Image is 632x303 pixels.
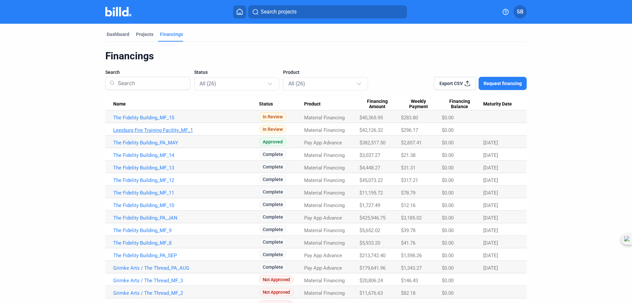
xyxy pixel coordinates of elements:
span: Export CSV [439,80,463,87]
span: $31.31 [401,165,415,171]
span: Request financing [484,80,522,87]
span: $0.00 [442,152,454,158]
a: The Fidelity Building_PA_MAY [113,140,259,146]
span: Complete [259,163,287,171]
span: Material Financing [304,202,345,208]
span: $382,517.50 [359,140,385,146]
span: [DATE] [483,253,498,258]
button: Request financing [479,77,527,90]
span: $0.00 [442,227,454,233]
a: The Fidelity Building_MF_15 [113,115,259,121]
div: Status [259,101,304,107]
span: Complete [259,263,287,271]
span: $5,652.02 [359,227,380,233]
span: $2,857.41 [401,140,422,146]
span: $3,037.27 [359,152,380,158]
a: The Fidelity Building_MF_14 [113,152,259,158]
span: Maturity Date [483,101,512,107]
span: Complete [259,150,287,158]
span: Status [194,69,208,76]
span: $21.38 [401,152,415,158]
span: $0.00 [442,253,454,258]
span: $0.00 [442,278,454,284]
span: SB [517,8,523,16]
a: Grimke Arts / The Thread_MF_3 [113,278,259,284]
div: Weekly Payment [401,99,442,110]
span: Weekly Payment [401,99,436,110]
span: $0.00 [442,240,454,246]
a: The Fidelity Building_MF_13 [113,165,259,171]
a: Leesburg Fire Training Facility_MF_1 [113,127,259,133]
div: Projects [136,31,153,38]
span: $0.00 [442,265,454,271]
span: Pay App Advance [304,253,342,258]
a: Grimke Arts / The Thread_MF_2 [113,290,259,296]
span: $213,742.40 [359,253,385,258]
mat-select-trigger: All (26) [288,80,305,87]
span: Name [113,101,126,107]
div: Financing Amount [359,99,401,110]
span: Status [259,101,273,107]
span: $146.43 [401,278,418,284]
a: The Fidelity Building_MF_11 [113,190,259,196]
span: Financing Balance [442,99,477,110]
span: $0.00 [442,127,454,133]
a: Grimke Arts / The Thread_PA_AUG [113,265,259,271]
span: $0.00 [442,177,454,183]
span: Complete [259,188,287,196]
span: $0.00 [442,115,454,121]
span: Pay App Advance [304,265,342,271]
div: Financing Balance [442,99,483,110]
span: Pay App Advance [304,215,342,221]
span: Pay App Advance [304,140,342,146]
span: $39.78 [401,227,415,233]
a: The Fidelity Building_MF_10 [113,202,259,208]
span: $11,195.72 [359,190,383,196]
div: Maturity Date [483,101,519,107]
span: $12.16 [401,202,415,208]
span: Complete [259,213,287,221]
span: [DATE] [483,177,498,183]
span: $0.00 [442,290,454,296]
div: Financings [105,50,527,62]
button: SB [513,5,527,18]
span: $11,676.63 [359,290,383,296]
span: $1,598.26 [401,253,422,258]
span: Search projects [261,8,297,16]
span: $317.21 [401,177,418,183]
a: The Fidelity Building_PA_JAN [113,215,259,221]
img: chapa.svg [624,236,629,242]
span: $0.00 [442,215,454,221]
button: Export CSV [434,77,476,90]
span: Material Financing [304,190,345,196]
span: Complete [259,238,287,246]
span: Material Financing [304,165,345,171]
div: Product [304,101,360,107]
div: Dashboard [107,31,129,38]
span: $179,641.96 [359,265,385,271]
span: [DATE] [483,265,498,271]
span: $40,365.95 [359,115,383,121]
span: [DATE] [483,152,498,158]
span: $82.18 [401,290,415,296]
span: Not Approved [259,288,294,296]
a: The Fidelity Building_MF_8 [113,240,259,246]
span: $425,946.75 [359,215,385,221]
span: Complete [259,250,287,258]
span: [DATE] [483,190,498,196]
span: Material Financing [304,240,345,246]
button: Search projects [248,5,407,18]
span: Complete [259,225,287,233]
span: $1,343.27 [401,265,422,271]
span: $78.79 [401,190,415,196]
mat-select-trigger: All (26) [199,80,216,87]
span: $5,933.20 [359,240,380,246]
span: Material Financing [304,177,345,183]
span: $283.80 [401,115,418,121]
span: Material Financing [304,290,345,296]
span: [DATE] [483,215,498,221]
span: Material Financing [304,227,345,233]
span: Financing Amount [359,99,395,110]
span: $42,126.32 [359,127,383,133]
span: $41.76 [401,240,415,246]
